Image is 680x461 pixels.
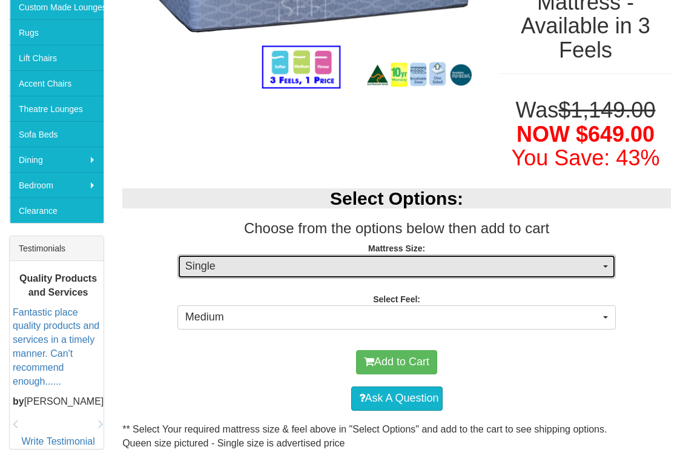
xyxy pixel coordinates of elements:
button: Single [177,254,616,279]
a: Dining [10,147,104,172]
h3: Choose from the options below then add to cart [122,221,671,236]
a: Ask A Question [351,386,443,411]
span: Single [185,259,601,274]
a: Write Testimonial [21,436,94,446]
del: $1,149.00 [558,98,655,122]
div: Testimonials [10,236,104,261]
a: Lift Chairs [10,45,104,70]
a: Fantastic place quality products and services in a timely manner. Can't recommend enough...... [13,307,99,386]
b: Quality Products and Services [19,273,97,297]
button: Add to Cart [356,350,437,374]
a: Clearance [10,197,104,223]
button: Medium [177,305,616,330]
strong: Select Feel: [373,294,420,304]
a: Accent Chairs [10,70,104,96]
b: Select Options: [330,188,463,208]
span: Medium [185,310,601,325]
p: [PERSON_NAME] [13,395,104,409]
a: Rugs [10,19,104,45]
h1: Was [500,98,671,170]
a: Bedroom [10,172,104,197]
span: NOW $649.00 [517,122,655,147]
strong: Mattress Size: [368,244,425,253]
a: Theatre Lounges [10,96,104,121]
font: You Save: 43% [512,145,660,170]
b: by [13,396,24,406]
a: Sofa Beds [10,121,104,147]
